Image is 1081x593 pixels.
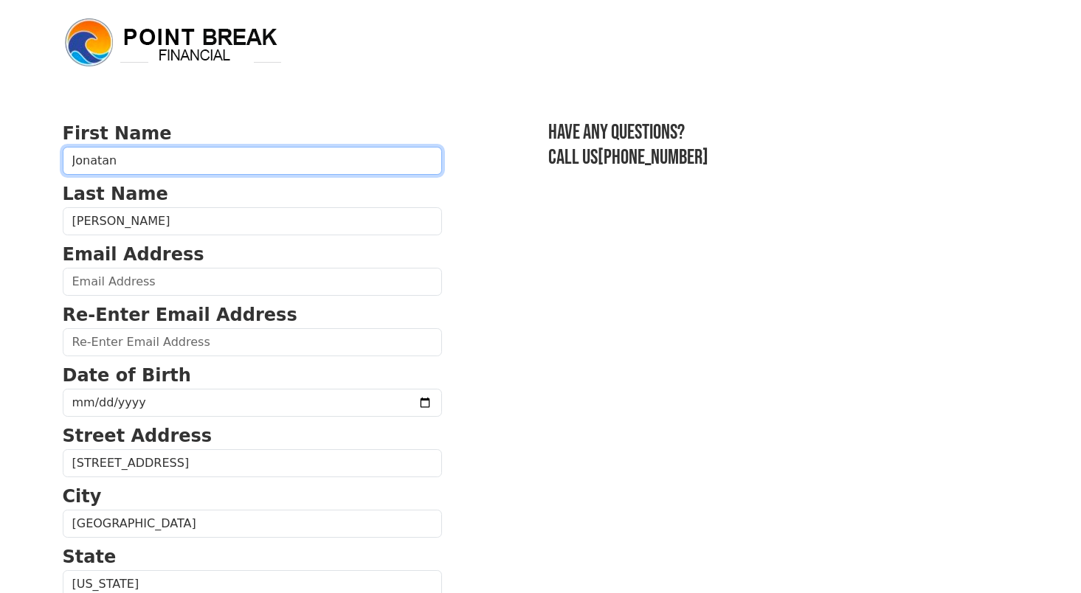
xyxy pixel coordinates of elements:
[63,449,442,477] input: Street Address
[63,207,442,235] input: Last Name
[63,328,442,356] input: Re-Enter Email Address
[548,120,1019,145] h3: Have any questions?
[63,305,297,325] strong: Re-Enter Email Address
[63,365,191,386] strong: Date of Birth
[63,510,442,538] input: City
[63,547,117,567] strong: State
[63,184,168,204] strong: Last Name
[63,268,442,296] input: Email Address
[63,147,442,175] input: First Name
[548,145,1019,170] h3: Call us
[63,486,102,507] strong: City
[63,16,284,69] img: logo.png
[598,145,708,170] a: [PHONE_NUMBER]
[63,244,204,265] strong: Email Address
[63,123,172,144] strong: First Name
[63,426,213,446] strong: Street Address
